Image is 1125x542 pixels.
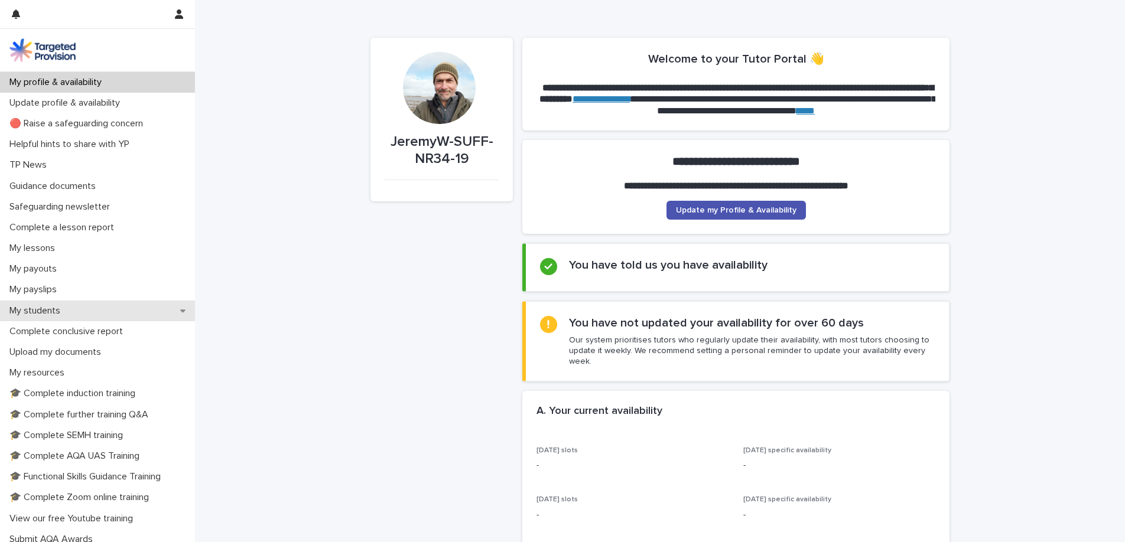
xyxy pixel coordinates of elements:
[5,450,149,462] p: 🎓 Complete AQA UAS Training
[5,159,56,171] p: TP News
[743,509,936,521] p: -
[5,118,152,129] p: 🔴 Raise a safeguarding concern
[537,459,729,472] p: -
[743,496,831,503] span: [DATE] specific availability
[743,447,831,454] span: [DATE] specific availability
[5,409,158,420] p: 🎓 Complete further training Q&A
[5,181,105,192] p: Guidance documents
[648,52,824,66] h2: Welcome to your Tutor Portal 👋
[5,471,170,482] p: 🎓 Functional Skills Guidance Training
[537,509,729,521] p: -
[5,97,129,109] p: Update profile & availability
[5,305,70,316] p: My students
[5,326,132,337] p: Complete conclusive report
[743,459,936,472] p: -
[5,430,132,441] p: 🎓 Complete SEMH training
[5,263,66,275] p: My payouts
[5,284,66,295] p: My payslips
[569,258,768,272] h2: You have told us you have availability
[5,367,74,378] p: My resources
[5,388,145,399] p: 🎓 Complete induction training
[666,201,806,220] a: Update my Profile & Availability
[537,496,578,503] span: [DATE] slots
[569,316,864,330] h2: You have not updated your availability for over 60 days
[5,492,158,503] p: 🎓 Complete Zoom online training
[5,201,119,213] p: Safeguarding newsletter
[9,38,76,62] img: M5nRWzHhSzIhMunXDL62
[5,139,139,150] p: Helpful hints to share with YP
[5,77,111,88] p: My profile & availability
[676,206,796,214] span: Update my Profile & Availability
[5,222,123,233] p: Complete a lesson report
[537,447,578,454] span: [DATE] slots
[569,335,935,367] p: Our system prioritises tutors who regularly update their availability, with most tutors choosing ...
[537,405,662,418] h2: A. Your current availability
[5,243,64,254] p: My lessons
[5,513,142,524] p: View our free Youtube training
[385,133,499,168] p: JeremyW-SUFF-NR34-19
[5,347,110,358] p: Upload my documents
